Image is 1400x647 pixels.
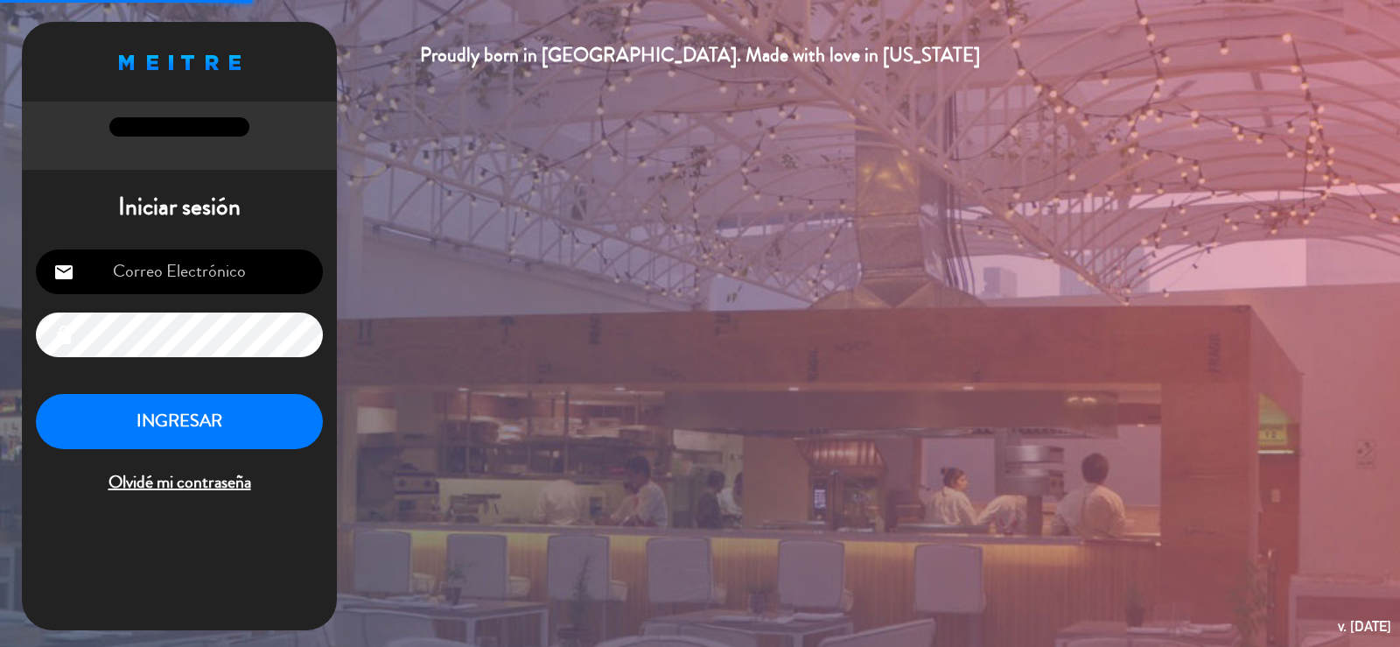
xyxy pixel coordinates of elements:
[22,193,337,222] h1: Iniciar sesión
[36,468,323,497] span: Olvidé mi contraseña
[53,262,74,283] i: email
[53,325,74,346] i: lock
[36,250,323,294] input: Correo Electrónico
[36,394,323,449] button: INGRESAR
[1338,615,1391,638] div: v. [DATE]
